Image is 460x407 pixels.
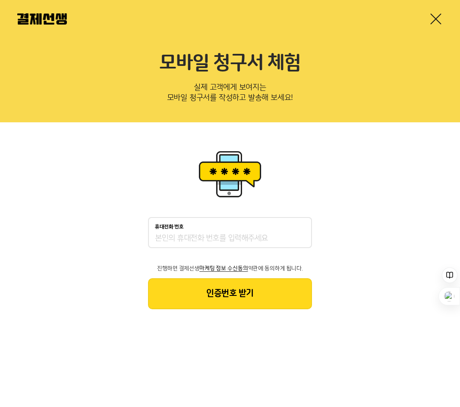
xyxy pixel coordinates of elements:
[155,224,184,230] p: 휴대전화 번호
[199,265,248,271] span: 마케팅 정보 수신동의
[17,52,443,75] h2: 모바일 청구서 체험
[17,80,443,109] p: 실제 고객에게 보여지는 모바일 청구서를 작성하고 발송해 보세요!
[195,148,265,200] img: 휴대폰인증 이미지
[17,13,67,25] img: 결제선생
[148,265,312,271] p: 진행하면 결제선생 약관에 동의하게 됩니다.
[155,233,305,244] input: 휴대전화 번호
[148,278,312,309] button: 인증번호 받기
